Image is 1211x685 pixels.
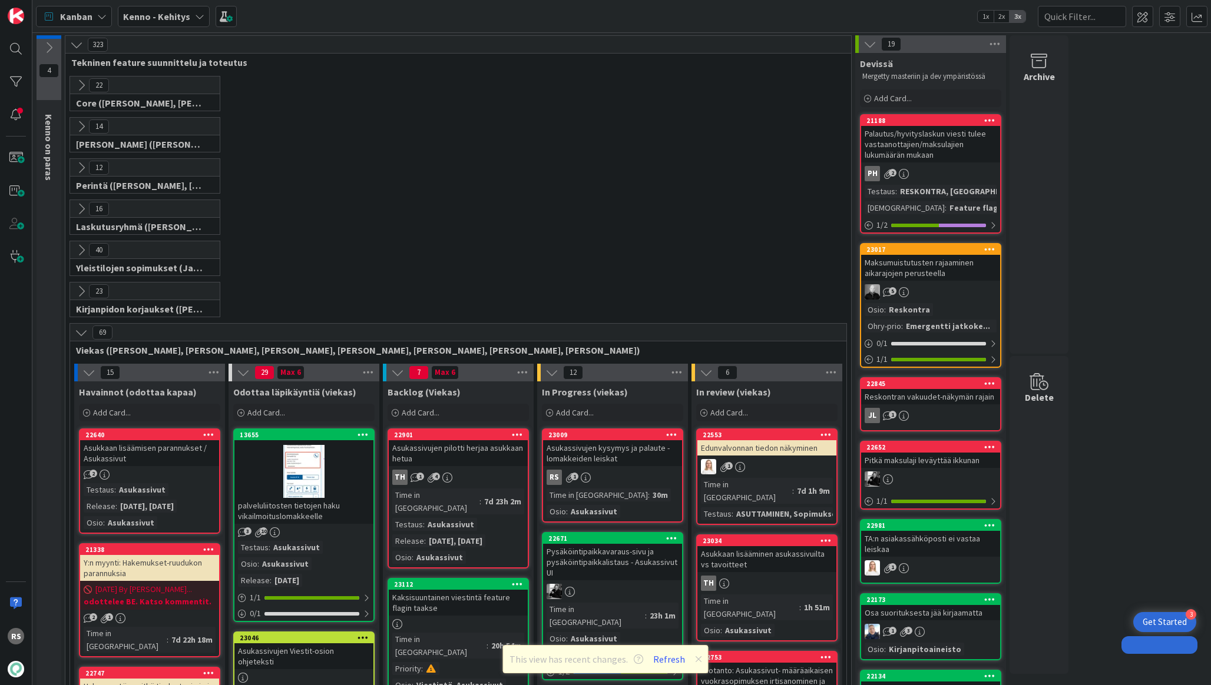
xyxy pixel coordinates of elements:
div: TH [697,576,836,591]
span: Kanban [60,9,92,24]
div: [DATE] [272,574,302,587]
span: Add Card... [247,407,285,418]
div: 23046Asukassivujen Viestit-osion ohjeteksti [234,633,373,669]
span: 1 / 2 [876,219,888,231]
a: 22901Asukassivujen pilotti herjaa asukkaan hetuaTHTime in [GEOGRAPHIC_DATA]:7d 23h 2mTestaus:Asuk... [388,428,529,568]
a: 22671Pysäköintipaikkavaraus-sivu ja pysäköintipaikkalistaus - Asukassivut UIKMTime in [GEOGRAPHIC... [542,532,683,680]
div: 3 [1186,609,1196,620]
span: 1 [889,627,896,634]
a: 23017Maksumuistutusten rajaaminen aikarajojen perusteellaMVOsio:ReskontraOhry-prio:Emergentti jat... [860,243,1001,368]
img: SL [865,560,880,576]
div: Osa suorituksesta jää kirjaamatta [861,605,1000,620]
div: 23017 [861,244,1000,255]
div: 22652 [866,443,1000,451]
div: KM [861,471,1000,487]
span: 14 [89,119,109,134]
div: 22652Pitkä maksulaji leväyttää ikkunan [861,442,1000,468]
span: : [945,201,947,214]
span: In review (viekas) [696,386,771,398]
a: 22845Reskontran vakuudet-näkymän rajainJL [860,377,1001,431]
img: MV [865,284,880,300]
span: : [720,624,722,637]
span: 5 [889,287,896,295]
div: RS [543,470,682,485]
div: 22553Edunvalvonnan tiedon näkyminen [697,430,836,455]
div: Asukassivut [568,505,620,518]
div: 7d 23h 2m [481,495,524,508]
span: 2 [90,470,97,477]
div: Palautus/hyvityslaskun viesti tulee vastaanottajien/maksulajien lukumäärän mukaan [861,126,1000,162]
span: 1 / 1 [876,495,888,507]
span: : [257,557,259,570]
div: Delete [1025,390,1054,404]
span: : [269,541,270,554]
span: 323 [88,38,108,52]
div: 23112 [389,579,528,590]
span: : [566,505,568,518]
div: Asukassivut [116,483,168,496]
div: Time in [GEOGRAPHIC_DATA] [392,488,479,514]
div: 22553 [703,431,836,439]
div: Asukassivut [259,557,312,570]
span: : [423,518,425,531]
span: 1 / 1 [876,353,888,365]
div: Ohry-prio [865,320,901,332]
div: 13655palveluliitosten tietojen haku vikailmoituslomakkeelle [234,430,373,524]
span: This view has recent changes. [509,652,643,666]
div: Asukassivujen Viestit-osion ohjeteksti [234,643,373,669]
div: 22640 [85,431,219,439]
span: Devissä [860,58,893,69]
div: MV [861,284,1000,300]
span: 22 [89,78,109,92]
span: : [645,609,647,622]
span: 6 [717,365,737,380]
div: 23112Kaksisuuntainen viestintä feature flagin taakse [389,579,528,616]
span: Yleistilojen sopimukset (Jaakko, VilleP, TommiL, Simo) [76,262,205,274]
span: 1x [978,11,994,22]
div: 23009 [548,431,682,439]
div: 23046 [234,633,373,643]
div: ASUTTAMINEN, Sopimukset [733,507,843,520]
span: Add Card... [402,407,439,418]
span: Add Card... [874,93,912,104]
input: Quick Filter... [1038,6,1126,27]
span: : [270,574,272,587]
div: 22981 [866,521,1000,530]
span: 4 [39,64,59,78]
span: : [732,507,733,520]
div: 22901Asukassivujen pilotti herjaa asukkaan hetua [389,430,528,466]
div: Archive [1024,69,1055,84]
div: Time in [GEOGRAPHIC_DATA] [701,594,799,620]
img: Visit kanbanzone.com [8,8,24,24]
div: Asukkaan lisääminen asukassivuilta vs tavoitteet [697,546,836,572]
div: Osio [547,505,566,518]
div: 1h 51m [801,601,833,614]
div: 22640Asukkaan lisäämisen parannukset / Asukassivut [80,430,219,466]
span: 7 [409,365,429,380]
div: 22845 [861,378,1000,389]
div: Asukassivut [270,541,323,554]
div: 22173 [866,596,1000,604]
span: : [792,484,794,497]
div: Osio [701,624,720,637]
div: RS [547,470,562,485]
div: Feature flag [947,201,1001,214]
span: Havainnot (odottaa kapaa) [79,386,197,398]
div: 23034 [703,537,836,545]
div: JJ [861,624,1000,639]
div: [DATE], [DATE] [117,500,177,513]
span: In Progress (viekas) [542,386,628,398]
span: 40 [89,243,109,257]
div: Osio [547,632,566,645]
span: : [901,320,903,332]
span: : [424,534,426,547]
div: 20h 54m [488,639,524,652]
div: Time in [GEOGRAPHIC_DATA] [392,633,487,659]
span: 15 [100,365,120,380]
div: Time in [GEOGRAPHIC_DATA] [547,603,645,629]
div: Time in [GEOGRAPHIC_DATA] [701,478,792,504]
div: Asukassivujen kysymys ja palaute -lomakkeiden leiskat [543,440,682,466]
span: : [412,551,413,564]
div: 22753 [697,652,836,663]
span: 0 / 1 [876,337,888,350]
